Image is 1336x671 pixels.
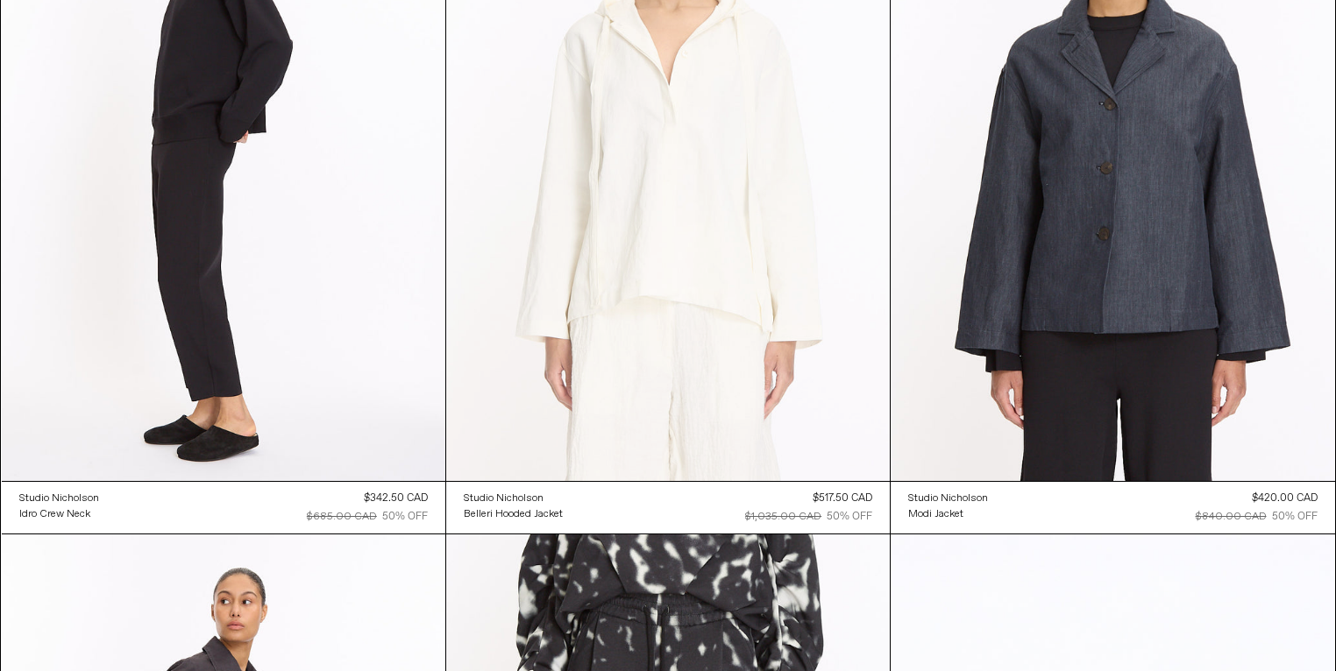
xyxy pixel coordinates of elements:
div: Studio Nicholson [464,491,544,506]
div: $840.00 CAD [1196,509,1267,525]
a: Studio Nicholson [908,491,988,506]
div: $1,035.00 CAD [745,509,821,525]
div: Studio Nicholson [908,491,988,506]
div: Studio Nicholson [19,491,99,506]
div: Modi Jacket [908,507,963,522]
div: $517.50 CAD [813,491,872,506]
div: 50% OFF [827,509,872,525]
a: Idro Crew Neck [19,506,99,522]
a: Studio Nicholson [464,491,563,506]
div: $420.00 CAD [1252,491,1318,506]
div: 50% OFF [1272,509,1318,525]
a: Modi Jacket [908,506,988,522]
div: Idro Crew Neck [19,507,90,522]
div: $685.00 CAD [307,509,377,525]
a: Studio Nicholson [19,491,99,506]
div: $342.50 CAD [364,491,428,506]
div: 50% OFF [382,509,428,525]
a: Belleri Hooded Jacket [464,506,563,522]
